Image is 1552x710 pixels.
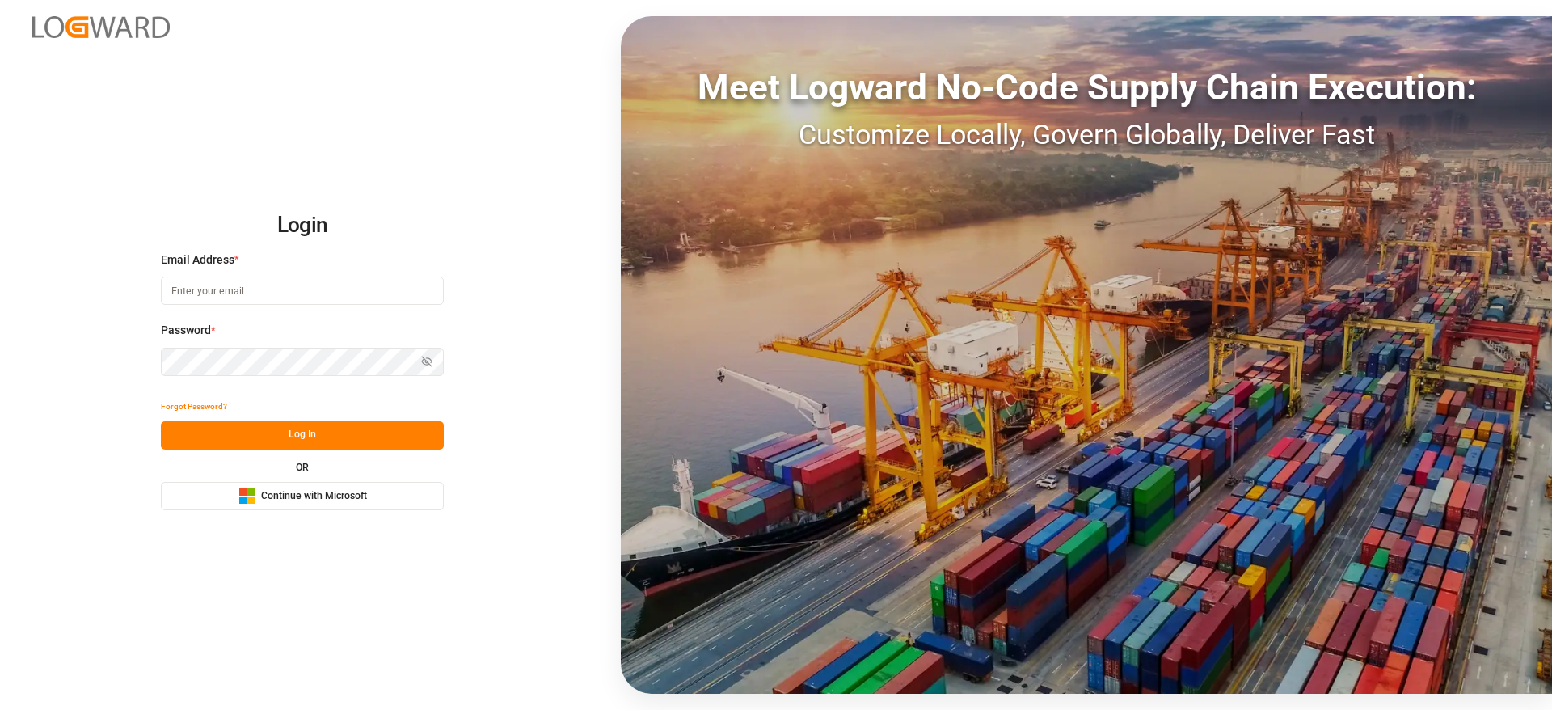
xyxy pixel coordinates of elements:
[161,277,444,305] input: Enter your email
[161,251,234,268] span: Email Address
[621,114,1552,155] div: Customize Locally, Govern Globally, Deliver Fast
[261,489,367,504] span: Continue with Microsoft
[296,463,309,472] small: OR
[161,393,227,421] button: Forgot Password?
[621,61,1552,114] div: Meet Logward No-Code Supply Chain Execution:
[161,322,211,339] span: Password
[32,16,170,38] img: Logward_new_orange.png
[161,482,444,510] button: Continue with Microsoft
[161,421,444,450] button: Log In
[161,200,444,251] h2: Login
